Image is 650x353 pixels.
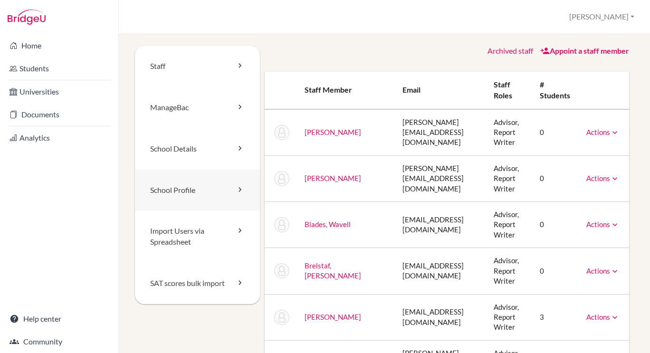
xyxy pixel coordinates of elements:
a: Home [2,36,116,55]
img: Adam Bernard [274,171,289,186]
a: Documents [2,105,116,124]
a: Help center [2,309,116,328]
a: Actions [586,128,620,136]
td: Advisor, Report Writer [486,202,532,248]
a: Brelstaf, [PERSON_NAME] [305,261,361,280]
a: Archived staff [487,46,533,55]
a: [PERSON_NAME] [305,128,361,136]
img: Nadine Brelstaf [274,263,289,278]
th: Email [395,72,486,109]
th: Staff roles [486,72,532,109]
td: Advisor, Report Writer [486,109,532,156]
td: 0 [532,248,579,294]
img: Bridge-U [8,10,46,25]
a: School Profile [135,170,260,211]
a: Actions [586,174,620,182]
td: Advisor, Report Writer [486,155,532,201]
a: Blades, Wavell [305,220,351,229]
a: [PERSON_NAME] [305,174,361,182]
button: [PERSON_NAME] [565,8,639,26]
td: [PERSON_NAME][EMAIL_ADDRESS][DOMAIN_NAME] [395,109,486,156]
td: 3 [532,294,579,340]
a: Students [2,59,116,78]
td: 0 [532,202,579,248]
a: Universities [2,82,116,101]
td: Advisor, Report Writer [486,294,532,340]
td: [EMAIL_ADDRESS][DOMAIN_NAME] [395,294,486,340]
a: Import Users via Spreadsheet [135,210,260,263]
td: 0 [532,109,579,156]
img: Nadine Brelstaff [274,310,289,325]
a: Actions [586,267,620,275]
td: Advisor, Report Writer [486,248,532,294]
a: Analytics [2,128,116,147]
a: ManageBac [135,87,260,128]
td: [EMAIL_ADDRESS][DOMAIN_NAME] [395,202,486,248]
td: [EMAIL_ADDRESS][DOMAIN_NAME] [395,248,486,294]
a: Appoint a staff member [540,46,629,55]
td: [PERSON_NAME][EMAIL_ADDRESS][DOMAIN_NAME] [395,155,486,201]
a: Actions [586,313,620,321]
td: 0 [532,155,579,201]
a: [PERSON_NAME] [305,313,361,321]
a: SAT scores bulk import [135,263,260,304]
img: Wavell Blades [274,217,289,232]
th: # students [532,72,579,109]
a: Community [2,332,116,351]
a: School Details [135,128,260,170]
a: Staff [135,46,260,87]
th: Staff member [297,72,395,109]
img: Ligaya Batten [274,125,289,140]
a: Actions [586,220,620,229]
